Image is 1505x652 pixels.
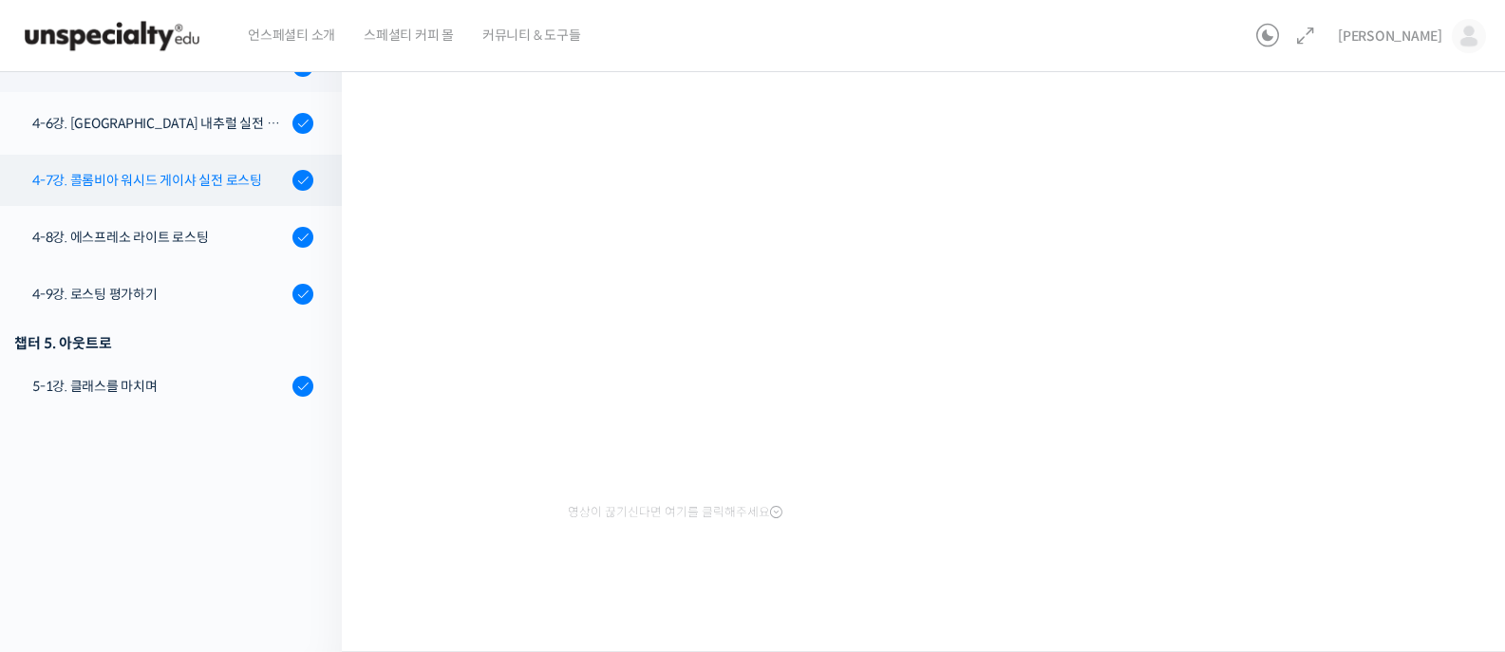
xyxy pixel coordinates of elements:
[293,523,316,538] span: 설정
[174,524,197,539] span: 대화
[32,113,287,134] div: 4-6강. [GEOGRAPHIC_DATA] 내추럴 실전 로스팅
[32,284,287,305] div: 4-9강. 로스팅 평가하기
[125,494,245,542] a: 대화
[32,376,287,397] div: 5-1강. 클래스를 마치며
[32,170,287,191] div: 4-7강. 콜롬비아 워시드 게이샤 실전 로스팅
[245,494,365,542] a: 설정
[6,494,125,542] a: 홈
[568,505,782,520] span: 영상이 끊기신다면 여기를 클릭해주세요
[14,330,313,356] div: 챕터 5. 아웃트로
[32,227,287,248] div: 4-8강. 에스프레소 라이트 로스팅
[1338,28,1442,45] span: [PERSON_NAME]
[60,523,71,538] span: 홈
